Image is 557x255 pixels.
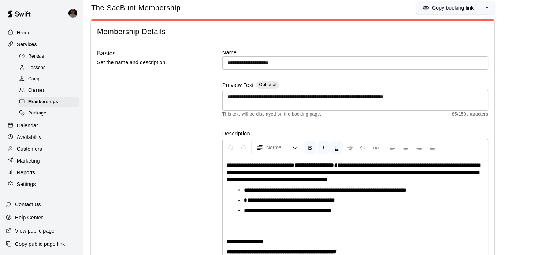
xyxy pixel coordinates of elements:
[6,155,77,166] a: Marketing
[224,141,237,154] button: Undo
[18,51,79,62] div: Rentals
[452,111,488,118] span: 85 / 150 characters
[18,97,79,107] div: Memberships
[28,64,46,72] span: Lessons
[6,179,77,190] a: Settings
[222,111,322,118] span: This text will be displayed on the booking page.
[15,227,55,234] p: View public page
[28,110,49,117] span: Packages
[222,49,488,56] label: Name
[18,85,82,96] a: Classes
[6,167,77,178] a: Reports
[17,122,38,129] p: Calendar
[17,169,35,176] p: Reports
[15,240,65,248] p: Copy public page link
[18,96,82,108] a: Memberships
[17,145,42,153] p: Customers
[6,143,77,154] a: Customers
[266,144,292,151] span: Normal
[17,157,40,164] p: Marketing
[400,141,412,154] button: Center Align
[237,141,250,154] button: Redo
[253,141,301,154] button: Formatting Options
[222,81,254,90] label: Preview Text
[6,39,77,50] a: Services
[17,41,37,48] p: Services
[18,63,79,73] div: Lessons
[416,2,494,14] div: split button
[97,49,116,58] h6: Basics
[15,214,43,221] p: Help Center
[330,141,343,154] button: Format Underline
[17,181,36,188] p: Settings
[432,4,474,11] p: Copy booking link
[259,82,276,87] span: Optional
[18,74,79,84] div: Camps
[304,141,316,154] button: Format Bold
[97,58,199,67] p: Set the name and description
[97,27,488,37] span: Membership Details
[479,2,494,14] button: select merge strategy
[18,85,79,96] div: Classes
[357,141,369,154] button: Insert Code
[91,3,181,13] span: The SacBunt Membership
[370,141,382,154] button: Insert Link
[68,9,77,18] img: Allen Quinney
[18,108,79,119] div: Packages
[344,141,356,154] button: Format Strikethrough
[28,87,45,94] span: Classes
[426,141,438,154] button: Justify Align
[222,130,488,137] label: Description
[28,53,44,60] span: Rentals
[6,132,77,143] a: Availability
[17,29,31,36] p: Home
[18,62,82,73] a: Lessons
[317,141,330,154] button: Format Italics
[18,74,82,85] a: Camps
[17,134,42,141] p: Availability
[67,6,82,21] div: Allen Quinney
[28,76,43,83] span: Camps
[413,141,425,154] button: Right Align
[6,120,77,131] a: Calendar
[18,108,82,119] a: Packages
[386,141,399,154] button: Left Align
[15,201,41,208] p: Contact Us
[6,27,77,38] a: Home
[18,51,82,62] a: Rentals
[416,2,479,14] button: Copy booking link
[28,98,58,106] span: Memberships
